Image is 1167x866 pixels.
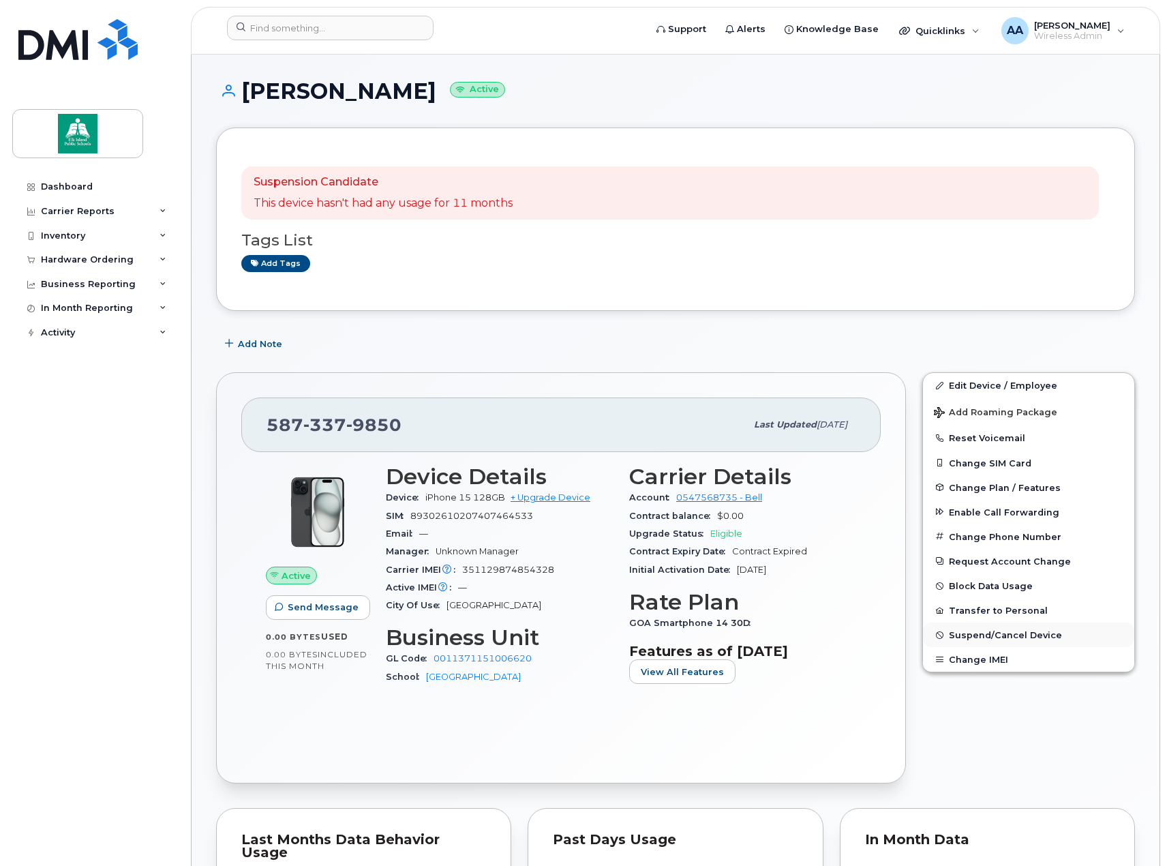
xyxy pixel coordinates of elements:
span: [DATE] [817,419,847,430]
span: GL Code [386,653,434,663]
span: included this month [266,649,367,672]
div: Past Days Usage [553,833,798,847]
h3: Tags List [241,232,1110,249]
span: Contract balance [629,511,717,521]
small: Active [450,82,505,98]
p: Suspension Candidate [254,175,513,190]
button: Add Roaming Package [923,398,1134,425]
span: School [386,672,426,682]
span: 0.00 Bytes [266,632,321,642]
h3: Features as of [DATE] [629,643,856,659]
span: GOA Smartphone 14 30D [629,618,757,628]
button: Change Plan / Features [923,475,1134,500]
div: In Month Data [865,833,1110,847]
a: 0547568735 - Bell [676,492,762,503]
h1: [PERSON_NAME] [216,79,1135,103]
span: City Of Use [386,600,446,610]
a: Add tags [241,255,310,272]
span: Carrier IMEI [386,565,462,575]
span: — [458,582,467,593]
span: Send Message [288,601,359,614]
span: Contract Expiry Date [629,546,732,556]
button: Enable Call Forwarding [923,500,1134,524]
span: Eligible [710,528,742,539]
span: 0.00 Bytes [266,650,318,659]
span: Account [629,492,676,503]
span: 351129874854328 [462,565,554,575]
h3: Business Unit [386,625,613,650]
span: iPhone 15 128GB [425,492,505,503]
button: View All Features [629,659,736,684]
button: Block Data Usage [923,573,1134,598]
span: Add Roaming Package [934,407,1057,420]
span: Email [386,528,419,539]
span: Change Plan / Features [949,482,1061,492]
a: + Upgrade Device [511,492,590,503]
span: Device [386,492,425,503]
a: Edit Device / Employee [923,373,1134,398]
span: Unknown Manager [436,546,519,556]
span: [DATE] [737,565,766,575]
span: — [419,528,428,539]
h3: Carrier Details [629,464,856,489]
span: $0.00 [717,511,744,521]
span: Enable Call Forwarding [949,507,1059,517]
button: Change SIM Card [923,451,1134,475]
span: Initial Activation Date [629,565,737,575]
button: Change IMEI [923,647,1134,672]
a: [GEOGRAPHIC_DATA] [426,672,521,682]
span: Last updated [754,419,817,430]
button: Request Account Change [923,549,1134,573]
span: 587 [267,415,401,435]
p: This device hasn't had any usage for 11 months [254,196,513,211]
span: Suspend/Cancel Device [949,630,1062,640]
span: used [321,631,348,642]
button: Add Note [216,331,294,356]
span: Contract Expired [732,546,807,556]
h3: Rate Plan [629,590,856,614]
button: Suspend/Cancel Device [923,623,1134,647]
span: Manager [386,546,436,556]
span: SIM [386,511,410,521]
span: Active IMEI [386,582,458,593]
span: 9850 [346,415,401,435]
span: [GEOGRAPHIC_DATA] [446,600,541,610]
button: Send Message [266,595,370,620]
span: 89302610207407464533 [410,511,533,521]
a: 0011371151006620 [434,653,532,663]
span: Add Note [238,338,282,350]
h3: Device Details [386,464,613,489]
button: Change Phone Number [923,524,1134,549]
span: View All Features [641,666,724,678]
span: Upgrade Status [629,528,710,539]
button: Transfer to Personal [923,598,1134,623]
span: Active [282,569,311,582]
img: iPhone_15_Black.png [277,471,359,553]
button: Reset Voicemail [923,425,1134,450]
span: 337 [303,415,346,435]
div: Last Months Data Behavior Usage [241,833,486,860]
